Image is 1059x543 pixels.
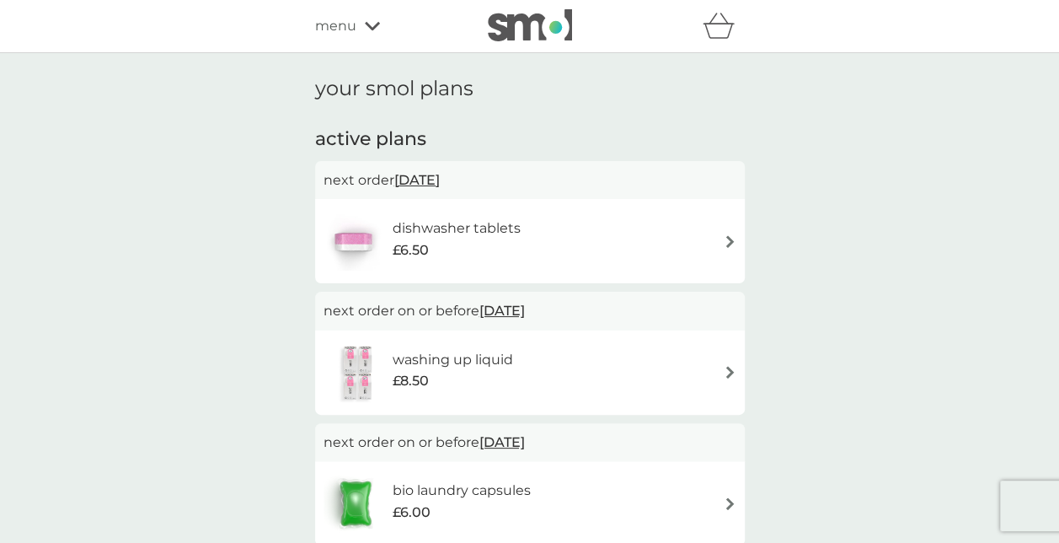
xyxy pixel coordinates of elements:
[324,343,393,402] img: washing up liquid
[392,502,430,524] span: £6.00
[724,366,736,379] img: arrow right
[724,235,736,248] img: arrow right
[393,370,429,392] span: £8.50
[479,426,525,459] span: [DATE]
[392,218,520,239] h6: dishwasher tablets
[488,9,572,41] img: smol
[324,169,736,191] p: next order
[392,480,530,502] h6: bio laundry capsules
[392,239,428,261] span: £6.50
[315,15,356,37] span: menu
[479,294,525,327] span: [DATE]
[324,474,388,533] img: bio laundry capsules
[703,9,745,43] div: basket
[393,349,513,371] h6: washing up liquid
[315,126,745,153] h2: active plans
[394,164,440,196] span: [DATE]
[315,77,745,101] h1: your smol plans
[324,212,382,271] img: dishwasher tablets
[324,432,736,454] p: next order on or before
[724,497,736,510] img: arrow right
[324,300,736,322] p: next order on or before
